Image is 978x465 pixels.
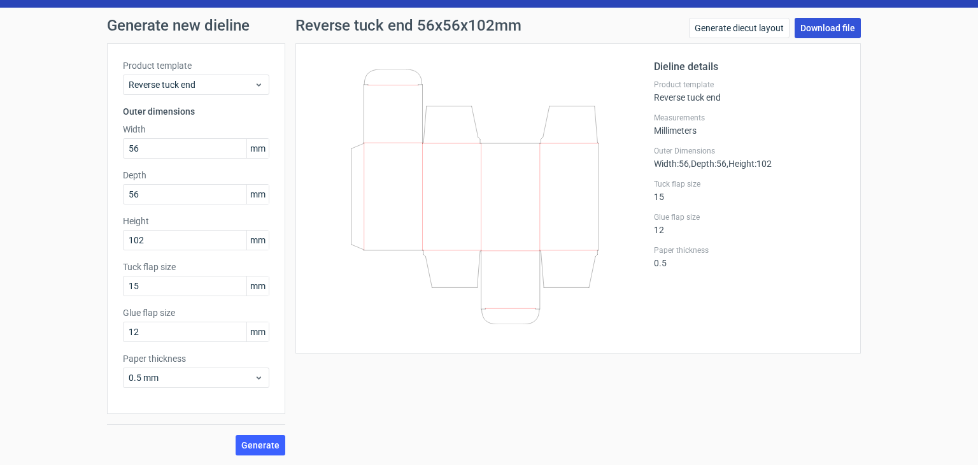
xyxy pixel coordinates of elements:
span: , Height : 102 [726,159,772,169]
label: Glue flap size [654,212,845,222]
a: Generate diecut layout [689,18,790,38]
label: Paper thickness [654,245,845,255]
span: mm [246,139,269,158]
span: Reverse tuck end [129,78,254,91]
h1: Reverse tuck end 56x56x102mm [295,18,521,33]
span: Generate [241,441,280,450]
span: Width : 56 [654,159,689,169]
a: Download file [795,18,861,38]
div: Millimeters [654,113,845,136]
span: , Depth : 56 [689,159,726,169]
h2: Dieline details [654,59,845,75]
div: 0.5 [654,245,845,268]
div: 15 [654,179,845,202]
label: Height [123,215,269,227]
label: Outer Dimensions [654,146,845,156]
label: Glue flap size [123,306,269,319]
label: Product template [123,59,269,72]
span: 0.5 mm [129,371,254,384]
span: mm [246,322,269,341]
label: Measurements [654,113,845,123]
h1: Generate new dieline [107,18,871,33]
button: Generate [236,435,285,455]
span: mm [246,276,269,296]
h3: Outer dimensions [123,105,269,118]
div: 12 [654,212,845,235]
span: mm [246,231,269,250]
label: Paper thickness [123,352,269,365]
span: mm [246,185,269,204]
label: Tuck flap size [123,261,269,273]
label: Width [123,123,269,136]
label: Tuck flap size [654,179,845,189]
div: Reverse tuck end [654,80,845,103]
label: Depth [123,169,269,182]
label: Product template [654,80,845,90]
